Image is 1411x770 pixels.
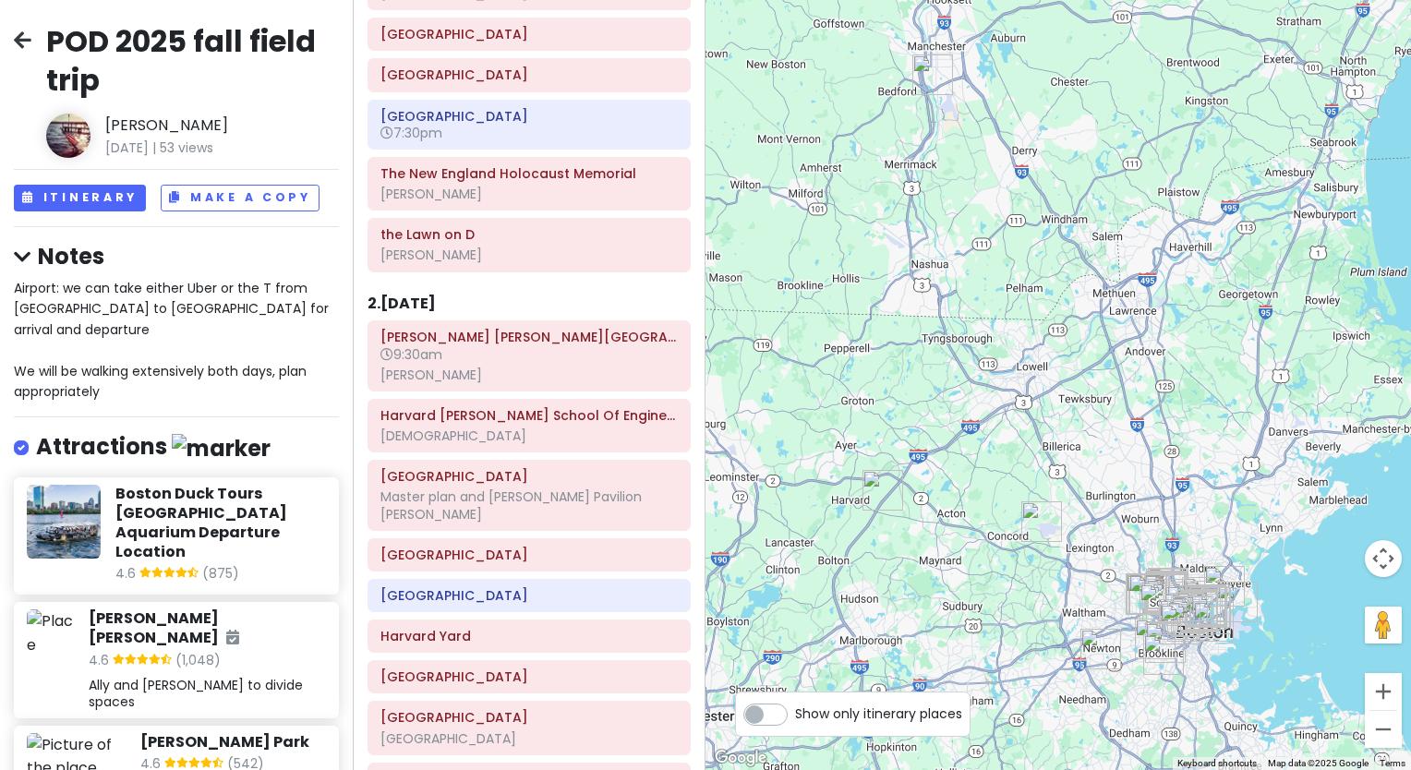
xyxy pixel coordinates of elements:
h6: Frederick Law Olmsted National Historic Site [380,329,678,345]
h6: Harvard Stem Cell Institute [380,709,678,726]
span: (875) [202,563,239,587]
span: 4.6 [115,563,139,587]
div: Halcyon Lake [1121,567,1176,622]
h2: POD 2025 fall field trip [46,22,339,99]
img: Google [710,746,771,770]
div: Master plan and [PERSON_NAME] Pavilion [PERSON_NAME] [380,488,678,522]
h6: [PERSON_NAME] Park [140,733,326,752]
div: Harvard Stem Cell Institute [1140,563,1195,619]
h6: Post Office Square [380,66,678,83]
div: [PERSON_NAME] [380,367,678,383]
img: Picture of the place [27,485,101,559]
div: Boston Public Library - Central Library [1164,589,1219,644]
div: Back Bay Fens [1152,596,1208,652]
h6: Harvard Yard [380,628,678,644]
div: Fenway Park [1152,592,1207,647]
button: Map camera controls [1365,540,1402,577]
h4: Notes [14,242,339,271]
h6: Dunster House [380,547,678,563]
div: Minute Man National Historical Park [1014,494,1069,549]
span: [PERSON_NAME] [105,114,339,138]
button: Itinerary [14,185,146,211]
div: Rose Kennedy Greenway [1178,577,1234,632]
h6: [PERSON_NAME] [PERSON_NAME] [89,609,326,648]
img: Author [46,114,90,158]
div: Ally and [PERSON_NAME] to divide spaces [89,677,326,710]
div: Post Office Square [1178,582,1234,637]
div: Rockefeller Hall [1140,560,1196,616]
h6: Harvard University Graduate School Of Design [380,668,678,685]
div: Harvard University [1137,566,1192,621]
button: Keyboard shortcuts [1177,757,1257,770]
img: marker [172,434,271,463]
div: Copley Square [1165,588,1221,644]
div: Freedom Trail [1177,573,1233,629]
span: | [152,138,156,157]
div: The Aven at Newton Highlands [1073,621,1128,677]
button: Zoom in [1365,673,1402,710]
button: Zoom out [1365,711,1402,748]
div: Heritage on The Merrimack [905,47,960,102]
div: Arnold Arboretum of Harvard University [1136,627,1191,682]
h6: 2 . [DATE] [368,295,436,314]
div: Public Garden [1169,584,1224,640]
div: Kendall/MIT Open Space [1159,578,1214,633]
button: Make a Copy [161,185,320,211]
div: Boston Common [1173,584,1228,639]
div: [DEMOGRAPHIC_DATA] [380,427,678,444]
div: Paddock Estates at Boxborough Apartments [855,463,911,518]
div: Harvard Science Center Plaza [1138,565,1193,620]
div: Harvard Business School [1135,574,1190,630]
button: Drag Pegman onto the map to open Street View [1365,607,1402,644]
div: [PERSON_NAME] [380,247,678,263]
div: Boston Children's Museum [1183,586,1238,642]
i: Added to itinerary [226,630,239,644]
div: Asa Gray Garden [1118,566,1174,621]
span: 9:30am [380,345,442,364]
div: Boston Logan International Airport [1210,574,1265,630]
div: Faneuil Hall Marketplace [1179,579,1235,634]
div: Beacon Hill [1170,583,1225,638]
h6: the Lawn on D [380,226,678,243]
h6: Harvard Business School [380,468,678,485]
div: Frederick Law Olmsted National Historic Site [1128,611,1183,667]
div: [GEOGRAPHIC_DATA] [380,730,678,747]
h6: The New England Holocaust Memorial [380,165,678,182]
span: [DATE] 53 views [105,138,339,158]
span: Airport: we can take either Uber or the T from [GEOGRAPHIC_DATA] to [GEOGRAPHIC_DATA] for arrival... [14,279,332,401]
div: Christian Science Plaza [1160,594,1215,649]
div: Emerald Necklace [1138,615,1193,670]
div: Dunster House [1139,571,1194,627]
span: 7:30pm [380,124,442,142]
div: Hockfield Court [1156,578,1212,633]
span: 4.6 [89,650,113,674]
h6: Union Oyster House [380,108,678,125]
div: [PERSON_NAME] [380,186,678,202]
h6: Harvard John A. Paulson School Of Engineering And Applied Sciences [380,407,678,424]
span: (1,048) [175,650,221,674]
div: Paul Revere Park [1175,570,1230,625]
div: Charles River Basin [1156,585,1212,641]
div: The Laboratory for Integrated Science and Engineering [1139,564,1194,620]
a: Terms (opens in new tab) [1380,758,1405,768]
h6: Boston Common [380,26,678,42]
div: Conant Hall [1139,561,1194,617]
div: Harvard John A. Paulson School Of Engineering And Applied Sciences [1132,576,1188,632]
div: Condor Street Urban Wild [1197,559,1252,614]
span: Map data ©2025 Google [1268,758,1369,768]
div: Bigelow Chapel [1118,567,1174,622]
img: Place [27,609,73,656]
h6: Boston Duck Tours [GEOGRAPHIC_DATA] Aquarium Departure Location [115,485,325,561]
span: Show only itinerary places [795,704,962,724]
div: Boston Marriott Long Wharf [1182,580,1237,635]
h4: Attractions [36,432,271,463]
h6: Harvard Square [380,587,678,604]
a: Open this area in Google Maps (opens a new window) [710,746,771,770]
